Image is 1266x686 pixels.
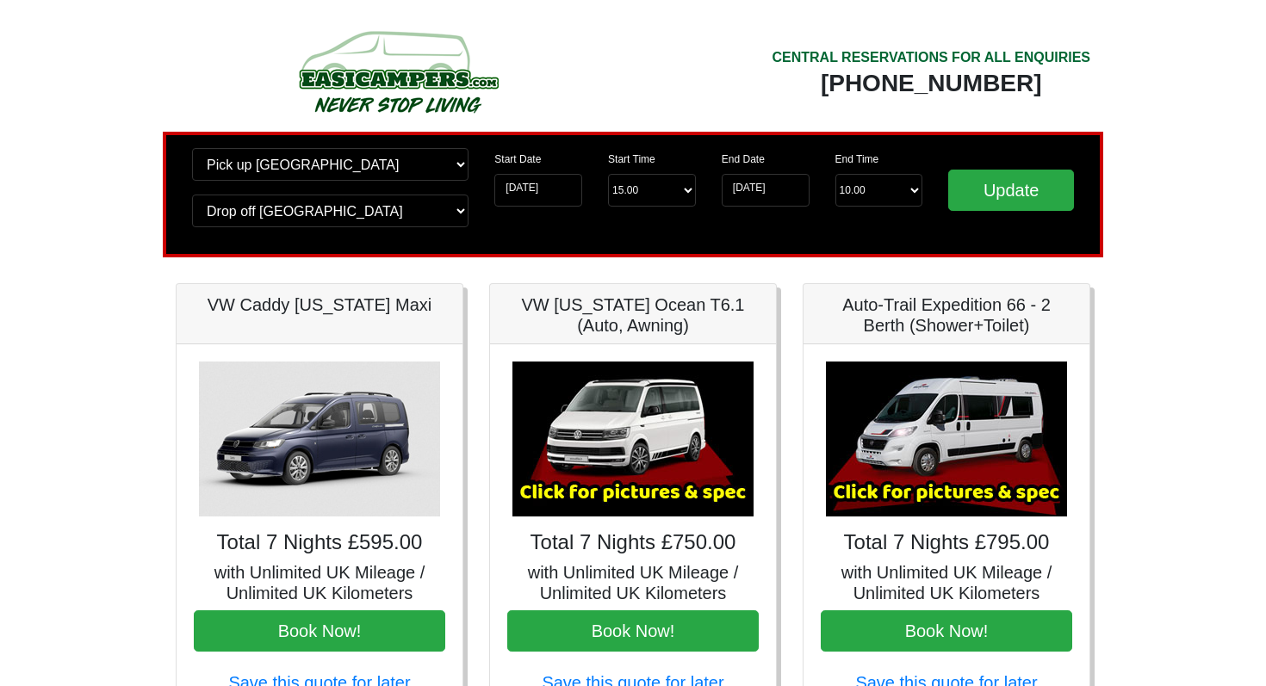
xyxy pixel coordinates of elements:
[948,170,1074,211] input: Update
[494,151,541,167] label: Start Date
[507,562,759,603] h5: with Unlimited UK Mileage / Unlimited UK Kilometers
[722,174,810,207] input: Return Date
[772,47,1090,68] div: CENTRAL RESERVATIONS FOR ALL ENQUIRIES
[194,562,445,603] h5: with Unlimited UK Mileage / Unlimited UK Kilometers
[194,530,445,555] h4: Total 7 Nights £595.00
[772,68,1090,99] div: [PHONE_NUMBER]
[826,362,1067,516] img: Auto-Trail Expedition 66 - 2 Berth (Shower+Toilet)
[234,24,562,119] img: campers-checkout-logo.png
[821,530,1072,555] h4: Total 7 Nights £795.00
[194,294,445,315] h5: VW Caddy [US_STATE] Maxi
[821,562,1072,603] h5: with Unlimited UK Mileage / Unlimited UK Kilometers
[512,362,754,516] img: VW California Ocean T6.1 (Auto, Awning)
[722,151,765,167] label: End Date
[821,294,1072,336] h5: Auto-Trail Expedition 66 - 2 Berth (Shower+Toilet)
[199,362,440,516] img: VW Caddy California Maxi
[194,610,445,652] button: Book Now!
[494,174,582,207] input: Start Date
[507,610,759,652] button: Book Now!
[821,610,1072,652] button: Book Now!
[835,151,879,167] label: End Time
[507,530,759,555] h4: Total 7 Nights £750.00
[608,151,655,167] label: Start Time
[507,294,759,336] h5: VW [US_STATE] Ocean T6.1 (Auto, Awning)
